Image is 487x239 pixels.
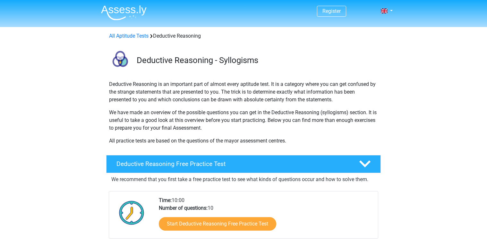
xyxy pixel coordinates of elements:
div: 10:00 10 [154,197,378,238]
a: Start Deductive Reasoning Free Practice Test [159,217,276,231]
p: We have made an overview of the possible questions you can get in the Deductive Reasoning (syllog... [109,109,378,132]
img: Clock [115,197,148,229]
p: All practice tests are based on the questions of the mayor assessment centres. [109,137,378,145]
img: deductive reasoning [107,48,134,75]
b: Number of questions: [159,205,208,211]
p: Deductive Reasoning is an important part of almost every aptitude test. It is a category where yo... [109,80,378,104]
img: Assessly [101,5,147,20]
h4: Deductive Reasoning Free Practice Test [116,160,349,168]
a: All Aptitude Tests [109,33,149,39]
h3: Deductive Reasoning - Syllogisms [137,55,376,65]
div: Deductive Reasoning [107,32,380,40]
p: We recommend that you first take a free practice test to see what kinds of questions occur and ho... [111,176,376,183]
a: Register [322,8,341,14]
a: Deductive Reasoning Free Practice Test [104,155,383,173]
b: Time: [159,197,172,203]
